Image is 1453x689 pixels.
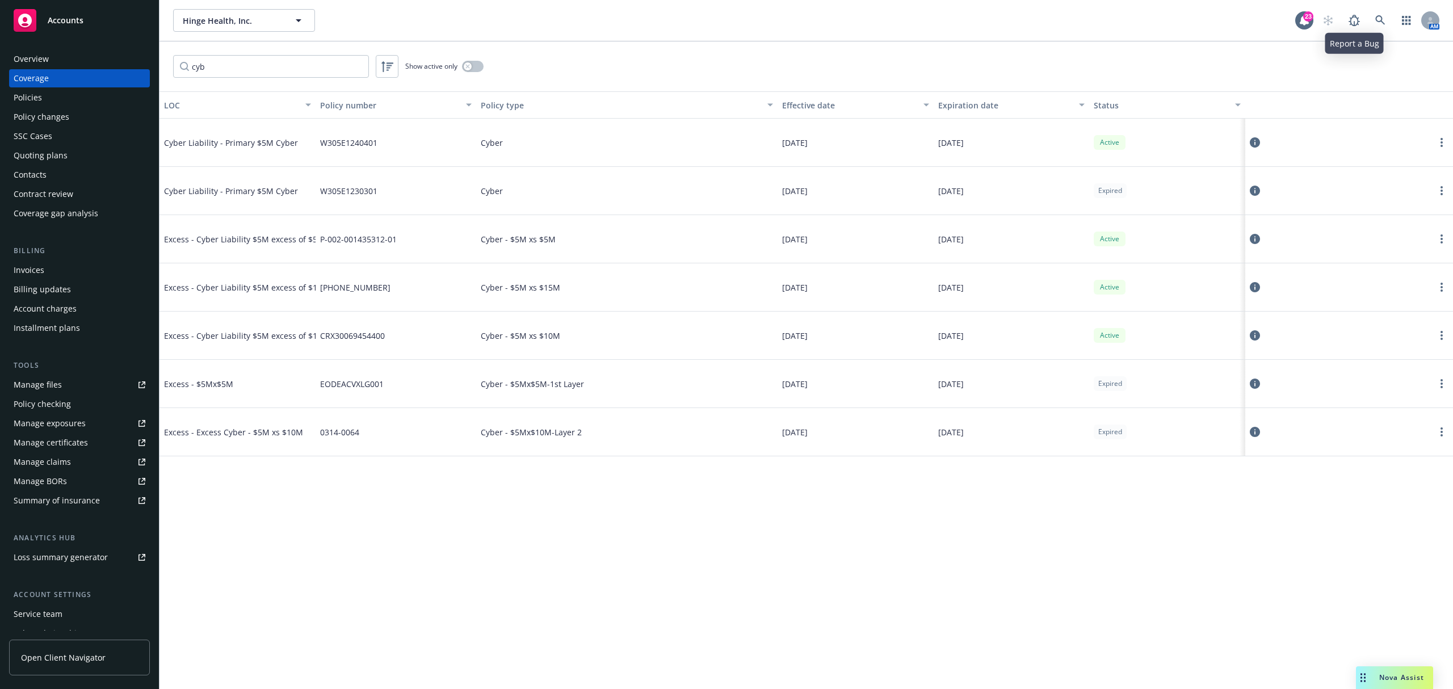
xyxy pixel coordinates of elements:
a: Contacts [9,166,150,184]
span: [DATE] [782,426,808,438]
button: Policy number [316,91,477,119]
span: Excess - Cyber Liability $5M excess of $15M [164,282,334,293]
div: Manage exposures [14,414,86,432]
a: Billing updates [9,280,150,299]
span: [DATE] [938,137,964,149]
div: Analytics hub [9,532,150,544]
span: [DATE] [782,233,808,245]
div: Manage BORs [14,472,67,490]
button: LOC [159,91,316,119]
span: Show active only [405,61,457,71]
button: Nova Assist [1356,666,1433,689]
div: Effective date [782,99,917,111]
span: W305E1240401 [320,137,377,149]
div: Contract review [14,185,73,203]
span: CRX30069454400 [320,330,385,342]
div: Billing [9,245,150,257]
button: Status [1089,91,1245,119]
div: Account settings [9,589,150,600]
a: Contract review [9,185,150,203]
span: [DATE] [938,282,964,293]
a: Switch app [1395,9,1418,32]
div: Policy number [320,99,460,111]
div: Sales relationships [14,624,86,642]
span: [DATE] [938,233,964,245]
input: Filter by keyword... [173,55,369,78]
a: Loss summary generator [9,548,150,566]
span: Hinge Health, Inc. [183,15,281,27]
span: Active [1098,234,1121,244]
a: Accounts [9,5,150,36]
div: Expiration date [938,99,1073,111]
a: Coverage [9,69,150,87]
span: P-002-001435312-01 [320,233,397,245]
div: Manage claims [14,453,71,471]
div: Summary of insurance [14,491,100,510]
div: SSC Cases [14,127,52,145]
button: Expiration date [934,91,1090,119]
a: Manage BORs [9,472,150,490]
div: Policy type [481,99,761,111]
span: [DATE] [938,330,964,342]
span: Cyber - $5M xs $15M [481,282,560,293]
div: Overview [14,50,49,68]
span: W305E1230301 [320,185,377,197]
div: Quoting plans [14,146,68,165]
span: Accounts [48,16,83,25]
a: more [1435,184,1448,198]
span: Cyber - $5M xs $10M [481,330,560,342]
span: Cyber Liability - Primary $5M Cyber [164,137,334,149]
span: [DATE] [782,185,808,197]
div: Installment plans [14,319,80,337]
span: [DATE] [938,378,964,390]
span: Active [1098,282,1121,292]
div: Policy changes [14,108,69,126]
a: Manage certificates [9,434,150,452]
a: Coverage gap analysis [9,204,150,222]
span: Expired [1098,186,1122,196]
span: Nova Assist [1379,673,1424,682]
span: [DATE] [782,137,808,149]
span: 0314-0064 [320,426,359,438]
div: Policy checking [14,395,71,413]
span: Cyber - $5Mx$10M-Layer 2 [481,426,582,438]
a: Manage claims [9,453,150,471]
span: Expired [1098,427,1122,437]
a: Account charges [9,300,150,318]
div: Billing updates [14,280,71,299]
span: Cyber Liability - Primary $5M Cyber [164,185,334,197]
div: Policies [14,89,42,107]
a: Invoices [9,261,150,279]
button: Hinge Health, Inc. [173,9,315,32]
span: Active [1098,137,1121,148]
span: Excess - $5Mx$5M [164,378,334,390]
span: [DATE] [782,282,808,293]
a: more [1435,377,1448,390]
span: [DATE] [938,426,964,438]
span: [DATE] [938,185,964,197]
div: Invoices [14,261,44,279]
a: Installment plans [9,319,150,337]
span: Active [1098,330,1121,341]
span: [PHONE_NUMBER] [320,282,390,293]
a: Search [1369,9,1392,32]
a: Quoting plans [9,146,150,165]
span: Manage exposures [9,414,150,432]
a: Sales relationships [9,624,150,642]
span: [DATE] [782,330,808,342]
a: more [1435,329,1448,342]
span: Cyber - $5Mx$5M-1st Layer [481,378,584,390]
div: Manage files [14,376,62,394]
div: Manage certificates [14,434,88,452]
div: Coverage gap analysis [14,204,98,222]
span: [DATE] [782,378,808,390]
span: Cyber [481,137,503,149]
div: Drag to move [1356,666,1370,689]
a: SSC Cases [9,127,150,145]
button: Effective date [778,91,934,119]
span: Excess - Cyber Liability $5M excess of $5M [164,233,334,245]
span: EODEACVXLG001 [320,378,384,390]
div: Contacts [14,166,47,184]
a: more [1435,232,1448,246]
a: more [1435,280,1448,294]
